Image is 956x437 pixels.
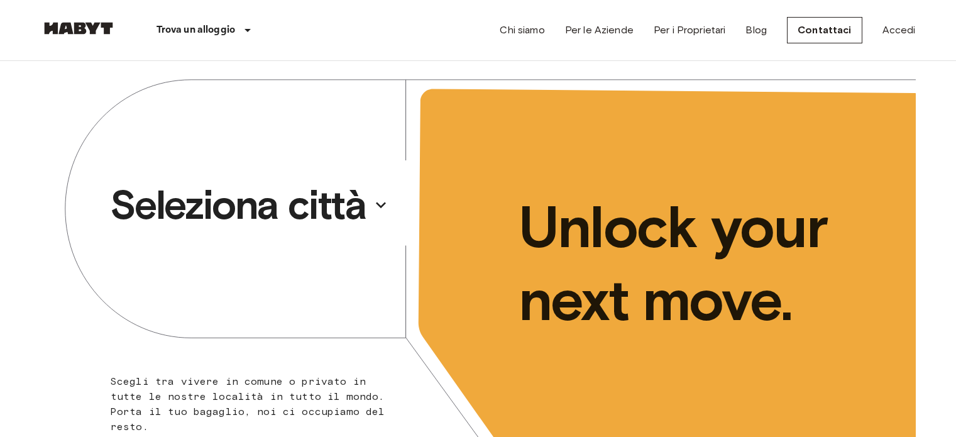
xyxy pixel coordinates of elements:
button: Seleziona città [105,176,394,234]
p: Scegli tra vivere in comune o privato in tutte le nostre località in tutto il mondo. Porta il tuo... [111,374,399,434]
p: Unlock your next move. [519,191,896,336]
a: Blog [745,23,767,38]
a: Chi siamo [500,23,544,38]
a: Per i Proprietari [654,23,726,38]
p: Trova un alloggio [157,23,236,38]
a: Contattaci [787,17,862,43]
img: Habyt [41,22,116,35]
a: Per le Aziende [565,23,634,38]
p: Seleziona città [110,180,366,230]
a: Accedi [882,23,916,38]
